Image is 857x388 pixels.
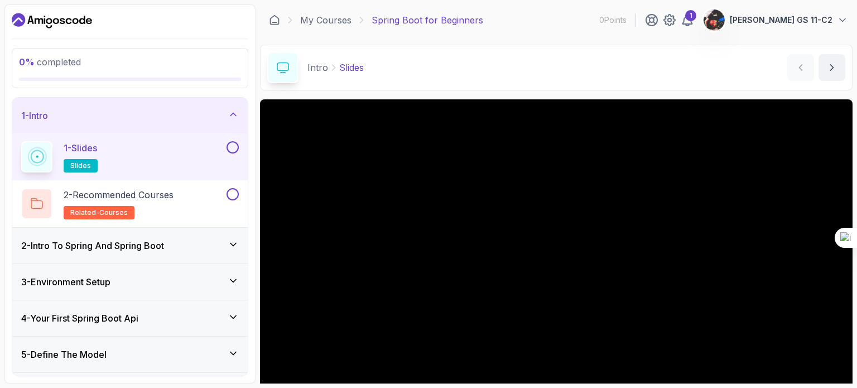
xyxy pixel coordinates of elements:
[64,188,174,202] p: 2 - Recommended Courses
[300,13,352,27] a: My Courses
[70,208,128,217] span: related-courses
[21,109,48,122] h3: 1 - Intro
[703,9,848,31] button: user profile image[PERSON_NAME] GS 11-C2
[70,161,91,170] span: slides
[12,300,248,336] button: 4-Your First Spring Boot Api
[269,15,280,26] a: Dashboard
[21,348,107,361] h3: 5 - Define The Model
[12,264,248,300] button: 3-Environment Setup
[339,61,364,74] p: Slides
[21,239,164,252] h3: 2 - Intro To Spring And Spring Boot
[19,56,81,68] span: completed
[12,98,248,133] button: 1-Intro
[12,228,248,264] button: 2-Intro To Spring And Spring Boot
[64,141,97,155] p: 1 - Slides
[19,56,35,68] span: 0 %
[21,141,239,173] button: 1-Slidesslides
[819,54,845,81] button: next content
[787,54,814,81] button: previous content
[21,312,138,325] h3: 4 - Your First Spring Boot Api
[681,13,694,27] a: 1
[730,15,832,26] p: [PERSON_NAME] GS 11-C2
[372,13,483,27] p: Spring Boot for Beginners
[599,15,627,26] p: 0 Points
[12,337,248,372] button: 5-Define The Model
[685,10,696,21] div: 1
[21,188,239,219] button: 2-Recommended Coursesrelated-courses
[21,275,110,289] h3: 3 - Environment Setup
[12,12,92,30] a: Dashboard
[704,9,725,31] img: user profile image
[307,61,328,74] p: Intro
